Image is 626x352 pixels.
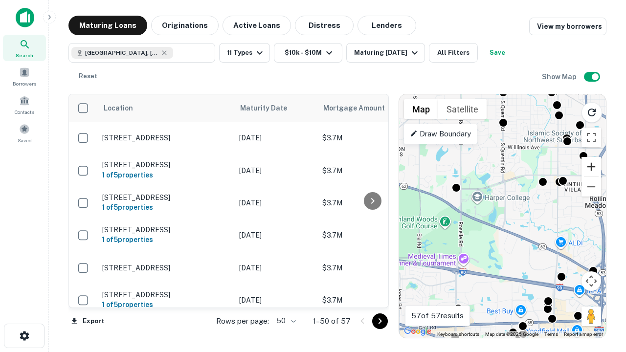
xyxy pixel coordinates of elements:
p: $3.7M [322,165,420,176]
p: Rows per page: [216,315,269,327]
button: Go to next page [372,313,388,329]
div: 50 [273,314,297,328]
button: Zoom out [581,177,601,197]
button: Maturing Loans [68,16,147,35]
button: Save your search to get updates of matches that match your search criteria. [482,43,513,63]
div: Maturing [DATE] [354,47,421,59]
button: Distress [295,16,354,35]
p: [STREET_ADDRESS] [102,193,229,202]
button: All Filters [429,43,478,63]
button: Keyboard shortcuts [437,331,479,338]
button: $10k - $10M [274,43,342,63]
h6: Show Map [542,71,578,82]
p: $3.7M [322,295,420,306]
p: [STREET_ADDRESS] [102,133,229,142]
p: 1–50 of 57 [313,315,351,327]
a: Open this area in Google Maps (opens a new window) [402,325,434,338]
span: Mortgage Amount [323,102,398,114]
th: Maturity Date [234,94,317,122]
span: Borrowers [13,80,36,88]
p: [DATE] [239,263,313,273]
p: $3.7M [322,263,420,273]
a: Report a map error [564,331,603,337]
span: Map data ©2025 Google [485,331,538,337]
p: [STREET_ADDRESS] [102,290,229,299]
p: $3.7M [322,132,420,143]
h6: 1 of 5 properties [102,234,229,245]
button: Show satellite imagery [438,99,487,119]
button: Reset [72,66,104,86]
th: Location [97,94,234,122]
p: [DATE] [239,165,313,176]
h6: 1 of 5 properties [102,202,229,213]
p: [STREET_ADDRESS] [102,264,229,272]
p: 57 of 57 results [411,310,464,322]
a: Terms (opens in new tab) [544,331,558,337]
span: Search [16,51,33,59]
p: [DATE] [239,198,313,208]
button: Export [68,314,107,329]
p: [STREET_ADDRESS] [102,160,229,169]
a: Borrowers [3,63,46,89]
iframe: Chat Widget [577,242,626,289]
a: View my borrowers [529,18,606,35]
button: Maturing [DATE] [346,43,425,63]
span: Maturity Date [240,102,300,114]
p: $3.7M [322,230,420,241]
span: Contacts [15,108,34,116]
p: [STREET_ADDRESS] [102,225,229,234]
img: capitalize-icon.png [16,8,34,27]
button: Reload search area [581,102,602,123]
button: Drag Pegman onto the map to open Street View [581,307,601,326]
button: Originations [151,16,219,35]
span: Location [103,102,133,114]
p: $3.7M [322,198,420,208]
button: Lenders [358,16,416,35]
button: Show street map [404,99,438,119]
a: Search [3,35,46,61]
button: 11 Types [219,43,270,63]
button: Toggle fullscreen view [581,128,601,147]
p: [DATE] [239,132,313,143]
div: 0 0 [399,94,606,338]
span: Saved [18,136,32,144]
a: Contacts [3,91,46,118]
button: Active Loans [223,16,291,35]
button: Zoom in [581,157,601,176]
th: Mortgage Amount [317,94,425,122]
h6: 1 of 5 properties [102,299,229,310]
p: Draw Boundary [410,128,471,140]
p: [DATE] [239,230,313,241]
p: [DATE] [239,295,313,306]
a: Saved [3,120,46,146]
span: [GEOGRAPHIC_DATA], [GEOGRAPHIC_DATA] [85,48,158,57]
h6: 1 of 5 properties [102,170,229,180]
img: Google [402,325,434,338]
